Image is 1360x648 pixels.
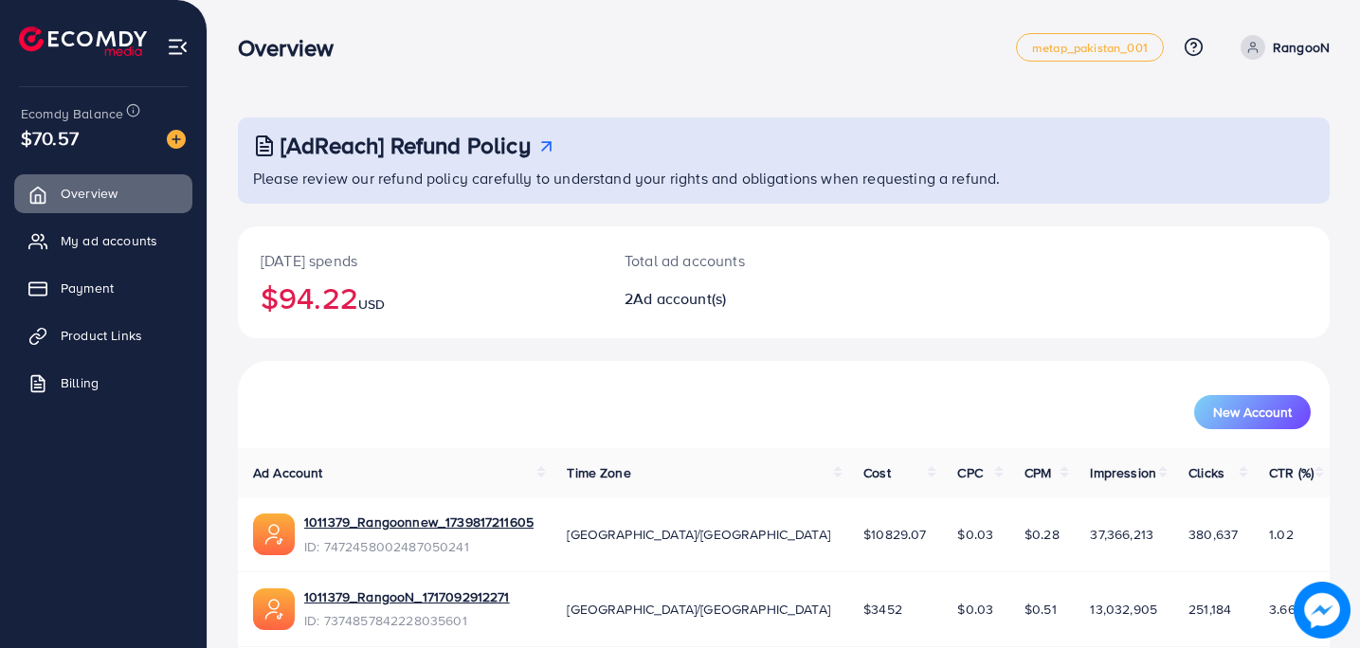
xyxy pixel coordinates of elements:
[61,326,142,345] span: Product Links
[567,463,630,482] span: Time Zone
[1090,600,1157,619] span: 13,032,905
[625,249,852,272] p: Total ad accounts
[14,222,192,260] a: My ad accounts
[304,537,534,556] span: ID: 7472458002487050241
[167,130,186,149] img: image
[358,295,385,314] span: USD
[61,279,114,297] span: Payment
[14,174,192,212] a: Overview
[61,231,157,250] span: My ad accounts
[1188,525,1238,544] span: 380,637
[1025,600,1057,619] span: $0.51
[957,463,982,482] span: CPC
[1233,35,1330,60] a: RangooN
[1090,463,1156,482] span: Impression
[253,588,295,630] img: ic-ads-acc.e4c84228.svg
[863,525,926,544] span: $10829.07
[261,249,579,272] p: [DATE] spends
[304,587,510,606] a: 1011379_RangooN_1717092912271
[1016,33,1164,62] a: metap_pakistan_001
[61,373,99,392] span: Billing
[167,36,189,58] img: menu
[1294,582,1351,639] img: image
[1025,463,1051,482] span: CPM
[1194,395,1311,429] button: New Account
[281,132,531,159] h3: [AdReach] Refund Policy
[863,463,891,482] span: Cost
[1273,36,1330,59] p: RangooN
[1025,525,1060,544] span: $0.28
[633,288,726,309] span: Ad account(s)
[14,269,192,307] a: Payment
[19,27,147,56] img: logo
[1090,525,1153,544] span: 37,366,213
[1269,525,1294,544] span: 1.02
[1188,463,1224,482] span: Clicks
[253,167,1318,189] p: Please review our refund policy carefully to understand your rights and obligations when requesti...
[304,513,534,531] a: 1011379_Rangoonnew_1739817211605
[1269,600,1296,619] span: 3.66
[957,525,993,544] span: $0.03
[1213,405,1292,419] span: New Account
[567,600,830,619] span: [GEOGRAPHIC_DATA]/[GEOGRAPHIC_DATA]
[1032,42,1148,54] span: metap_pakistan_001
[61,184,118,203] span: Overview
[253,513,295,555] img: ic-ads-acc.e4c84228.svg
[304,611,510,630] span: ID: 7374857842228035601
[14,364,192,402] a: Billing
[1269,463,1314,482] span: CTR (%)
[21,124,79,152] span: $70.57
[625,290,852,308] h2: 2
[863,600,902,619] span: $3452
[1188,600,1231,619] span: 251,184
[957,600,993,619] span: $0.03
[567,525,830,544] span: [GEOGRAPHIC_DATA]/[GEOGRAPHIC_DATA]
[14,316,192,354] a: Product Links
[238,34,349,62] h3: Overview
[261,279,579,315] h2: $94.22
[253,463,323,482] span: Ad Account
[21,104,123,123] span: Ecomdy Balance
